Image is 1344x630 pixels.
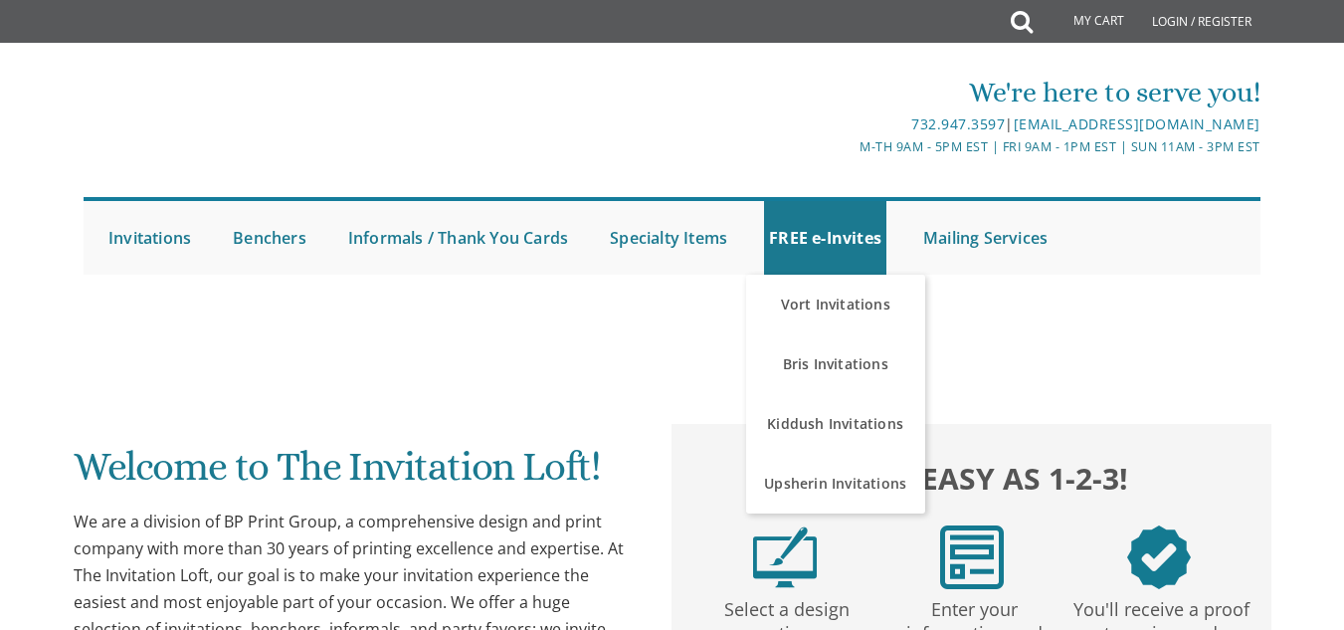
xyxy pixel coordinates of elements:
[911,114,1005,133] a: 732.947.3597
[1014,114,1260,133] a: [EMAIL_ADDRESS][DOMAIN_NAME]
[764,201,886,275] a: FREE e-Invites
[477,112,1260,136] div: |
[343,201,573,275] a: Informals / Thank You Cards
[103,201,196,275] a: Invitations
[691,457,1252,501] h2: It's as easy as 1-2-3!
[940,525,1004,589] img: step2.png
[228,201,311,275] a: Benchers
[746,334,925,394] a: Bris Invitations
[746,275,925,334] a: Vort Invitations
[918,201,1053,275] a: Mailing Services
[746,394,925,454] a: Kiddush Invitations
[477,136,1260,157] div: M-Th 9am - 5pm EST | Fri 9am - 1pm EST | Sun 11am - 3pm EST
[1127,525,1191,589] img: step3.png
[605,201,732,275] a: Specialty Items
[74,445,635,504] h1: Welcome to The Invitation Loft!
[1031,2,1138,42] a: My Cart
[746,454,925,514] a: Upsherin Invitations
[753,525,817,589] img: step1.png
[477,73,1260,112] div: We're here to serve you!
